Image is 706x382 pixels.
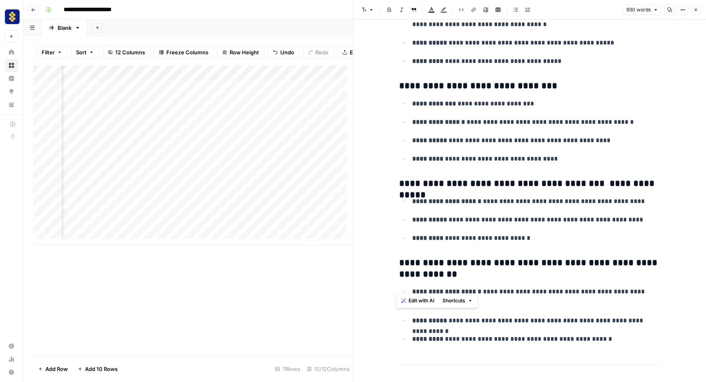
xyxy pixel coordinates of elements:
a: Insights [5,72,18,85]
button: Undo [268,46,299,59]
span: 930 words [626,6,651,13]
button: 930 words [623,4,662,15]
button: Shortcuts [439,295,476,306]
span: Row Height [230,48,259,56]
div: 12/12 Columns [304,362,353,375]
div: 11 Rows [272,362,304,375]
a: Usage [5,353,18,366]
span: Redo [315,48,328,56]
span: Freeze Columns [166,48,208,56]
span: Shortcuts [442,297,465,304]
button: 12 Columns [103,46,150,59]
a: Settings [5,340,18,353]
button: Add Row [33,362,73,375]
a: Blank [42,20,87,36]
span: Sort [76,48,87,56]
button: Row Height [217,46,264,59]
button: Redo [303,46,334,59]
button: Workspace: Setapp [5,7,18,27]
span: 12 Columns [115,48,145,56]
span: Filter [42,48,55,56]
button: Freeze Columns [154,46,214,59]
a: Browse [5,59,18,72]
div: Blank [58,24,71,32]
span: Add 10 Rows [85,365,118,373]
a: Your Data [5,98,18,111]
button: Export CSV [337,46,384,59]
a: Opportunities [5,85,18,98]
button: Filter [36,46,67,59]
button: Edit with AI [398,295,438,306]
button: Help + Support [5,366,18,379]
a: Home [5,46,18,59]
span: Edit with AI [409,297,434,304]
span: Add Row [45,365,68,373]
button: Sort [71,46,99,59]
span: Undo [280,48,294,56]
img: Setapp Logo [5,9,20,24]
button: Add 10 Rows [73,362,123,375]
